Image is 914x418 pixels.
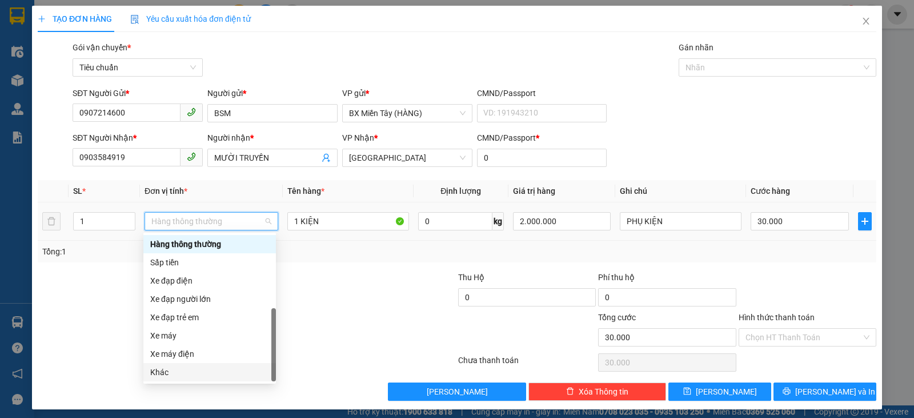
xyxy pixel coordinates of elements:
span: save [683,387,691,396]
th: Ghi chú [615,180,746,202]
button: plus [858,212,872,230]
input: 0 [513,212,611,230]
div: [GEOGRAPHIC_DATA] [98,10,214,35]
span: plus [38,15,46,23]
div: Xe máy điện [143,345,276,363]
span: Thu Hộ [458,273,484,282]
span: phone [187,108,196,117]
span: Tiêu chuẩn [79,59,196,76]
span: kg [492,212,504,230]
span: plus [859,217,871,226]
span: Định lượng [440,186,481,196]
span: Hàng thông thường [151,213,271,230]
span: Gói vận chuyển [73,43,131,52]
span: Cước hàng [751,186,790,196]
button: Close [850,6,882,38]
div: CMND/Passport [477,87,607,99]
div: Xe máy [150,329,269,342]
label: Gán nhãn [679,43,713,52]
span: Tên hàng [287,186,324,196]
div: Xe máy [143,327,276,345]
span: Yêu cầu xuất hóa đơn điện tử [130,14,251,23]
div: Xe đạp người lớn [143,290,276,308]
div: Tổng: 1 [42,245,354,258]
div: CMND/Passport [477,132,607,144]
div: Xe đạp trẻ em [150,311,269,324]
span: Đơn vị tính [145,186,187,196]
div: Hàng thông thường [150,238,269,250]
div: Khác [150,366,269,379]
span: VP Nhận [342,133,374,142]
span: Tổng cước [598,313,636,322]
div: 0977744472 [98,49,214,65]
span: Nhận: [98,10,125,22]
div: Người nhận [207,132,338,144]
div: 0981648162 [10,51,90,67]
span: Gửi: [10,11,27,23]
button: printer[PERSON_NAME] và In [773,383,876,401]
span: [PERSON_NAME] [696,385,757,398]
span: Tuy Hòa [349,149,466,166]
div: VP gửi [342,87,472,99]
label: Hình thức thanh toán [739,313,815,322]
span: TẠO ĐƠN HÀNG [38,14,112,23]
span: [PERSON_NAME] và In [795,385,875,398]
div: TÙNG [98,35,214,49]
div: Hàng thông thường [143,235,276,253]
span: BX Miền Tây (HÀNG) [349,105,466,122]
div: BÌNH [10,37,90,51]
span: Giá trị hàng [513,186,555,196]
button: save[PERSON_NAME] [668,383,771,401]
span: user-add [322,153,331,162]
div: SĐT Người Gửi [73,87,203,99]
span: delete [566,387,574,396]
img: icon [130,15,139,24]
div: SĐT Người Nhận [73,132,203,144]
div: Khác [143,363,276,381]
div: Xe đạp người lớn [150,293,269,305]
input: VD: Bàn, Ghế [287,212,409,230]
span: printer [783,387,791,396]
button: deleteXóa Thông tin [528,383,666,401]
span: SL [73,186,82,196]
span: close [861,17,871,26]
div: Sấp tiền [143,253,276,272]
span: [PERSON_NAME] [427,385,488,398]
span: phone [187,152,196,161]
div: Người gửi [207,87,338,99]
div: Xe đạp điện [150,274,269,287]
div: Xe máy điện [150,348,269,360]
div: Xe đạp điện [143,272,276,290]
button: delete [42,212,61,230]
div: Xe đạp trẻ em [143,308,276,327]
div: BX Miền Tây (HÀNG) [10,10,90,37]
input: Ghi Chú [620,212,741,230]
div: Chưa thanh toán [457,354,597,374]
span: Xóa Thông tin [579,385,628,398]
div: Phí thu hộ [598,271,736,288]
div: 0 [98,65,214,79]
div: Sấp tiền [150,256,269,269]
button: [PERSON_NAME] [388,383,526,401]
